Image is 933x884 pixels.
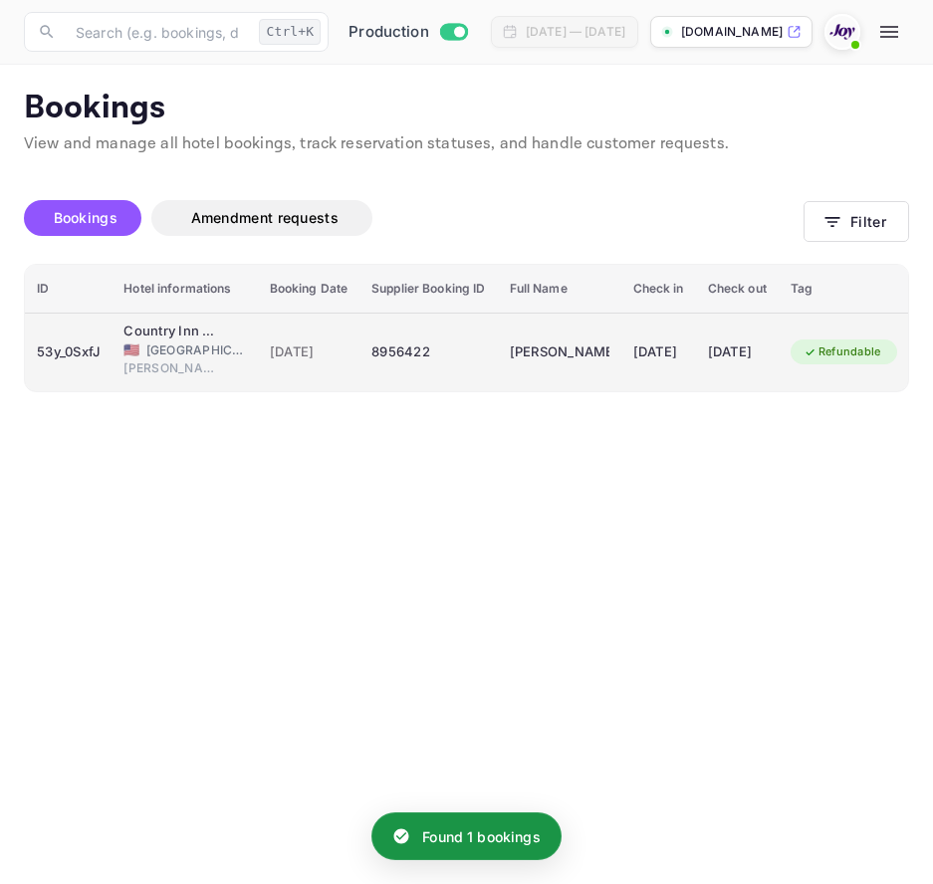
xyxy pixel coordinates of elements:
[37,336,100,368] div: 53y_0SxfJ
[621,265,696,314] th: Check in
[633,336,684,368] div: [DATE]
[259,19,321,45] div: Ctrl+K
[54,209,117,226] span: Bookings
[24,132,909,156] p: View and manage all hotel bookings, track reservation statuses, and handle customer requests.
[123,322,223,341] div: Country Inn & Suites by Radisson, Frederick, MD
[191,209,339,226] span: Amendment requests
[112,265,257,314] th: Hotel informations
[826,16,858,48] img: With Joy
[146,341,246,359] span: [GEOGRAPHIC_DATA]
[510,336,609,368] div: Linda Jacquette
[681,23,783,41] p: [DOMAIN_NAME]
[123,343,139,356] span: United States of America
[341,21,475,44] div: Switch to Sandbox mode
[25,265,112,314] th: ID
[359,265,497,314] th: Supplier Booking ID
[24,200,804,236] div: account-settings tabs
[526,23,625,41] div: [DATE] — [DATE]
[708,336,767,368] div: [DATE]
[422,826,540,847] p: Found 1 bookings
[371,336,485,368] div: 8956422
[779,265,910,314] th: Tag
[791,339,894,364] div: Refundable
[696,265,779,314] th: Check out
[64,12,251,52] input: Search (e.g. bookings, documentation)
[498,265,621,314] th: Full Name
[123,359,223,377] span: [PERSON_NAME]
[24,89,909,128] p: Bookings
[349,21,429,44] span: Production
[270,341,349,363] span: [DATE]
[258,265,360,314] th: Booking Date
[804,201,909,242] button: Filter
